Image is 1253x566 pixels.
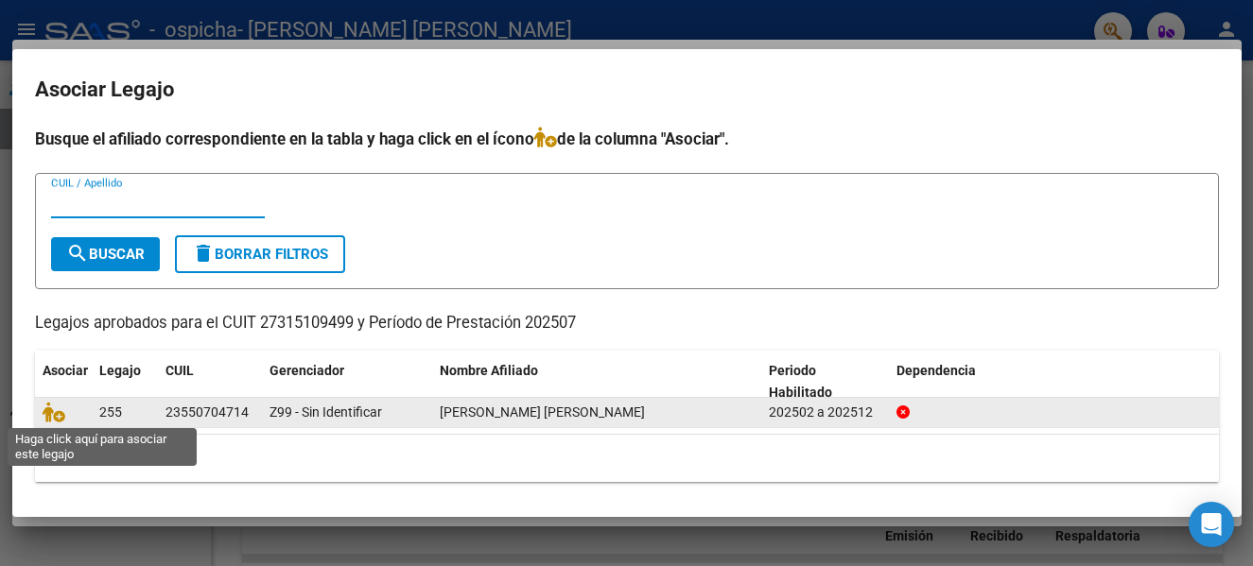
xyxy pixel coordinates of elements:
[158,351,262,413] datatable-header-cell: CUIL
[99,404,122,420] span: 255
[35,435,1219,482] div: 1 registros
[761,351,889,413] datatable-header-cell: Periodo Habilitado
[66,246,145,263] span: Buscar
[35,312,1219,335] p: Legajos aprobados para el CUIT 27315109499 y Período de Prestación 202507
[35,72,1219,108] h2: Asociar Legajo
[92,351,158,413] datatable-header-cell: Legajo
[192,242,215,265] mat-icon: delete
[440,363,538,378] span: Nombre Afiliado
[896,363,976,378] span: Dependencia
[165,363,194,378] span: CUIL
[175,235,345,273] button: Borrar Filtros
[192,246,328,263] span: Borrar Filtros
[51,237,160,271] button: Buscar
[262,351,432,413] datatable-header-cell: Gerenciador
[889,351,1219,413] datatable-header-cell: Dependencia
[35,127,1219,151] h4: Busque el afiliado correspondiente en la tabla y haga click en el ícono de la columna "Asociar".
[43,363,88,378] span: Asociar
[35,351,92,413] datatable-header-cell: Asociar
[165,402,249,423] div: 23550704714
[769,402,881,423] div: 202502 a 202512
[270,363,344,378] span: Gerenciador
[99,363,141,378] span: Legajo
[1189,502,1234,547] div: Open Intercom Messenger
[270,404,382,420] span: Z99 - Sin Identificar
[432,351,762,413] datatable-header-cell: Nombre Afiliado
[440,404,645,420] span: LOPEZ VALENTINA VANESA
[769,363,832,400] span: Periodo Habilitado
[66,242,89,265] mat-icon: search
